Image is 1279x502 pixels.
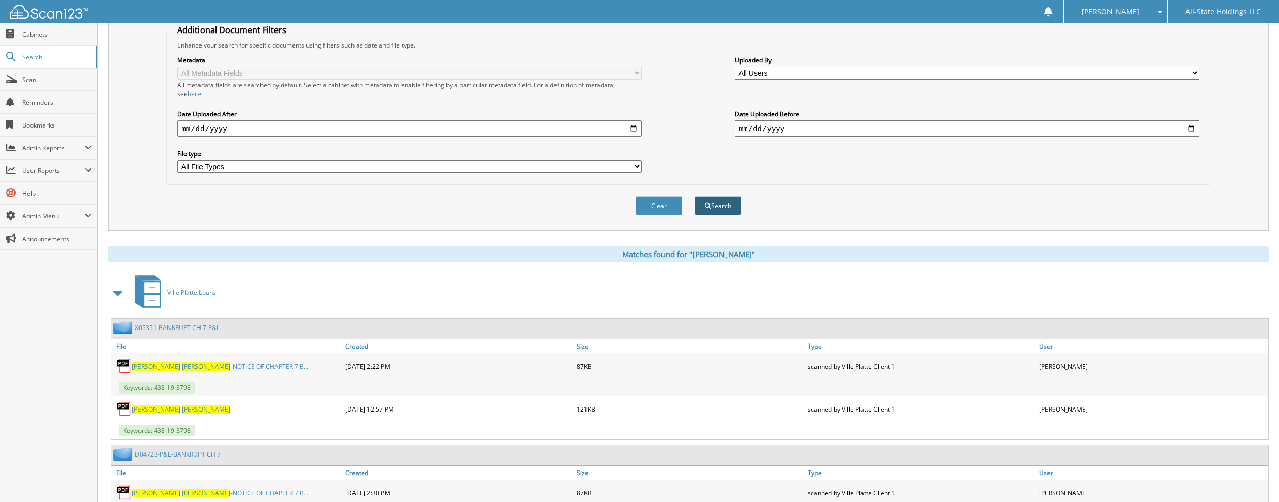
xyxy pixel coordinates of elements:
[22,98,92,107] span: Reminders
[172,24,291,36] legend: Additional Document Filters
[805,356,1037,376] div: scanned by Ville Platte Client 1
[182,362,230,371] span: [PERSON_NAME]
[735,120,1199,137] input: end
[1227,452,1279,502] iframe: Chat Widget
[22,166,85,175] span: User Reports
[132,362,180,371] span: [PERSON_NAME]
[805,466,1037,480] a: Type
[1037,356,1268,376] div: [PERSON_NAME]
[22,144,85,152] span: Admin Reports
[343,399,574,419] div: [DATE] 12:57 PM
[636,196,682,215] button: Clear
[116,358,132,374] img: PDF.png
[132,405,230,414] a: [PERSON_NAME] [PERSON_NAME]
[177,120,642,137] input: start
[1037,339,1268,353] a: User
[135,323,220,332] a: X05351-BANKRUPT CH 7-P&L
[805,339,1037,353] a: Type
[574,339,806,353] a: Size
[22,121,92,130] span: Bookmarks
[113,448,135,461] img: folder2.png
[111,339,343,353] a: File
[805,399,1037,419] div: scanned by Ville Platte Client 1
[22,53,90,61] span: Search
[1185,9,1261,15] span: All-State Holdings LLC
[188,89,201,98] a: here
[1037,466,1268,480] a: User
[116,485,132,500] img: PDF.png
[129,272,216,313] a: Ville Platte Loans
[132,362,309,371] a: [PERSON_NAME] [PERSON_NAME]-NOTICE OF CHAPTER 7 B...
[108,246,1269,262] div: Matches found for "[PERSON_NAME]"
[177,81,642,98] div: All metadata fields are searched by default. Select a cabinet with metadata to enable filtering b...
[343,466,574,480] a: Created
[182,489,230,497] span: [PERSON_NAME]
[113,321,135,334] img: folder2.png
[135,450,221,459] a: D04723-P&L-BANKRUPT CH 7
[22,212,85,221] span: Admin Menu
[574,466,806,480] a: Size
[132,489,180,497] span: [PERSON_NAME]
[119,382,195,394] span: Keywords: 438-19-3798
[735,109,1199,118] label: Date Uploaded Before
[177,149,642,158] label: File type
[132,489,309,497] a: [PERSON_NAME] [PERSON_NAME]-NOTICE OF CHAPTER 7 B...
[574,356,806,376] div: 87KB
[1037,399,1268,419] div: [PERSON_NAME]
[22,189,92,198] span: Help
[119,425,195,436] span: Keywords: 438-19-3798
[343,356,574,376] div: [DATE] 2:22 PM
[10,5,88,19] img: scan123-logo-white.svg
[343,339,574,353] a: Created
[735,56,1199,65] label: Uploaded By
[132,405,180,414] span: [PERSON_NAME]
[574,399,806,419] div: 121KB
[116,401,132,417] img: PDF.png
[177,56,642,65] label: Metadata
[177,109,642,118] label: Date Uploaded After
[22,234,92,243] span: Announcements
[1082,9,1139,15] span: [PERSON_NAME]
[182,405,230,414] span: [PERSON_NAME]
[167,288,216,297] span: Ville Platte Loans
[22,75,92,84] span: Scan
[22,30,92,39] span: Cabinets
[172,41,1204,50] div: Enhance your search for specific documents using filters such as date and file type.
[111,466,343,480] a: File
[695,196,741,215] button: Search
